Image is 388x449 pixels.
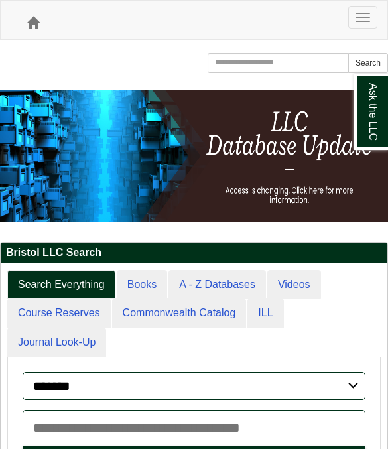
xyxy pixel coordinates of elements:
button: Search [348,53,388,73]
a: Journal Look-Up [7,328,106,357]
a: ILL [247,298,283,328]
a: Commonwealth Catalog [112,298,247,328]
a: Course Reserves [7,298,111,328]
a: Videos [267,270,321,300]
a: Search Everything [7,270,115,300]
h2: Bristol LLC Search [1,243,387,263]
a: A - Z Databases [168,270,266,300]
a: Books [117,270,167,300]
